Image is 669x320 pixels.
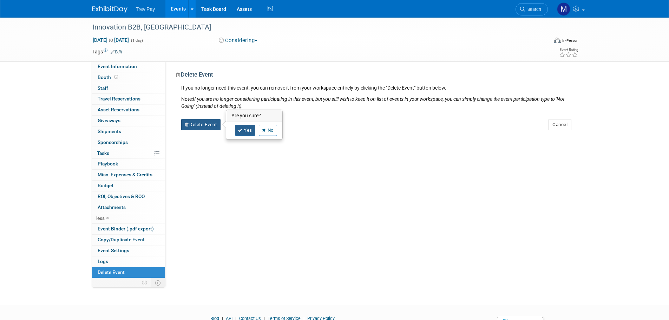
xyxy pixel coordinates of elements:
[92,126,165,137] a: Shipments
[92,256,165,267] a: Logs
[98,269,125,275] span: Delete Event
[92,6,127,13] img: ExhibitDay
[96,215,105,221] span: less
[92,105,165,115] a: Asset Reservations
[557,2,570,16] img: Maiia Khasina
[111,50,122,54] a: Edit
[90,21,537,34] div: Innovation B2B, [GEOGRAPHIC_DATA]
[98,204,126,210] span: Attachments
[98,194,145,199] span: ROI, Objectives & ROO
[98,183,113,188] span: Budget
[92,159,165,169] a: Playbook
[506,37,579,47] div: Event Format
[98,129,121,134] span: Shipments
[98,139,128,145] span: Sponsorships
[227,110,282,122] h3: Are you sure?
[92,235,165,245] a: Copy/Duplicate Event
[92,72,165,83] a: Booth
[136,6,155,12] span: TreviPay
[151,278,165,287] td: Toggle Event Tabs
[98,172,152,177] span: Misc. Expenses & Credits
[92,48,122,55] td: Tags
[559,48,578,52] div: Event Rating
[216,37,260,44] button: Considering
[92,83,165,94] a: Staff
[235,125,255,136] a: Yes
[92,170,165,180] a: Misc. Expenses & Credits
[554,38,561,43] img: Format-Inperson.png
[92,137,165,148] a: Sponsorships
[98,259,108,264] span: Logs
[98,96,140,102] span: Travel Reservations
[98,64,137,69] span: Event Information
[98,118,120,123] span: Giveaways
[92,37,129,43] span: [DATE] [DATE]
[92,202,165,213] a: Attachments
[113,74,119,80] span: Booth not reserved yet
[98,237,145,242] span: Copy/Duplicate Event
[181,96,564,109] i: If you are no longer considering participating in this event, but you still wish to keep it on li...
[98,161,118,166] span: Playbook
[562,38,578,43] div: In-Person
[525,7,541,12] span: Search
[98,107,139,112] span: Asset Reservations
[259,125,277,136] a: No
[92,224,165,234] a: Event Binder (.pdf export)
[98,248,129,253] span: Event Settings
[92,181,165,191] a: Budget
[176,84,572,110] div: If you no longer need this event, you can remove it from your workspace entirely by clicking the ...
[92,246,165,256] a: Event Settings
[92,148,165,159] a: Tasks
[549,119,571,130] button: Cancel
[98,85,108,91] span: Staff
[92,267,165,278] a: Delete Event
[92,191,165,202] a: ROI, Objectives & ROO
[181,119,221,130] button: Delete Event
[176,71,572,84] div: Delete Event
[92,116,165,126] a: Giveaways
[516,3,548,15] a: Search
[92,213,165,224] a: less
[92,94,165,104] a: Travel Reservations
[181,96,572,110] div: Note:
[130,38,143,43] span: (1 day)
[107,37,114,43] span: to
[98,74,119,80] span: Booth
[97,150,109,156] span: Tasks
[139,278,151,287] td: Personalize Event Tab Strip
[98,226,154,231] span: Event Binder (.pdf export)
[92,61,165,72] a: Event Information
